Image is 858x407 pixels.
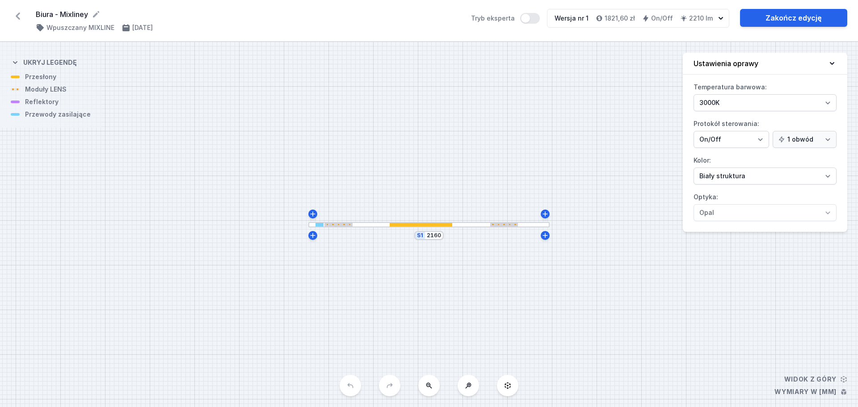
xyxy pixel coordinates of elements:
h4: 1821,60 zł [605,14,635,23]
button: Ukryj legendę [11,51,77,72]
select: Protokół sterowania: [773,131,837,148]
label: Kolor: [694,153,837,185]
select: Temperatura barwowa: [694,94,837,111]
h4: 2210 lm [689,14,713,23]
h4: Wpuszczany MIXLINE [46,23,114,32]
h4: Ukryj legendę [23,58,77,67]
h4: On/Off [651,14,673,23]
form: Biura - Mixliney [36,9,460,20]
select: Optyka: [694,204,837,221]
label: Optyka: [694,190,837,221]
label: Protokół sterowania: [694,117,837,148]
label: Tryb eksperta [471,13,540,24]
a: Zakończ edycję [740,9,847,27]
h4: [DATE] [132,23,153,32]
button: Edytuj nazwę projektu [92,10,101,19]
h4: Ustawienia oprawy [694,58,758,69]
select: Kolor: [694,168,837,185]
button: Ustawienia oprawy [683,53,847,75]
button: Tryb eksperta [520,13,540,24]
button: Wersja nr 11821,60 złOn/Off2210 lm [547,9,729,28]
div: Wersja nr 1 [555,14,589,23]
input: Wymiar [mm] [427,232,441,239]
select: Protokół sterowania: [694,131,769,148]
label: Temperatura barwowa: [694,80,837,111]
